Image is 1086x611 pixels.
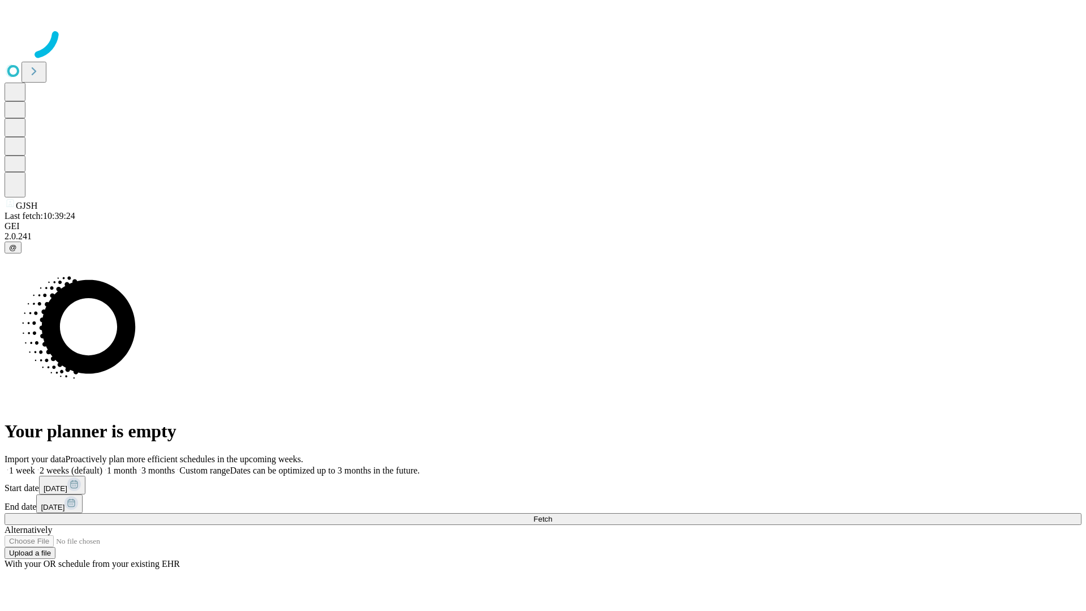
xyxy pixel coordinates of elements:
[5,221,1081,231] div: GEI
[533,515,552,523] span: Fetch
[5,211,75,221] span: Last fetch: 10:39:24
[5,454,66,464] span: Import your data
[5,559,180,569] span: With your OR schedule from your existing EHR
[16,201,37,210] span: GJSH
[66,454,303,464] span: Proactively plan more efficient schedules in the upcoming weeks.
[5,231,1081,242] div: 2.0.241
[9,466,35,475] span: 1 week
[5,476,1081,494] div: Start date
[5,421,1081,442] h1: Your planner is empty
[9,243,17,252] span: @
[141,466,175,475] span: 3 months
[36,494,83,513] button: [DATE]
[5,242,21,253] button: @
[230,466,420,475] span: Dates can be optimized up to 3 months in the future.
[41,503,64,511] span: [DATE]
[179,466,230,475] span: Custom range
[40,466,102,475] span: 2 weeks (default)
[5,494,1081,513] div: End date
[5,547,55,559] button: Upload a file
[5,525,52,535] span: Alternatively
[5,513,1081,525] button: Fetch
[107,466,137,475] span: 1 month
[39,476,85,494] button: [DATE]
[44,484,67,493] span: [DATE]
